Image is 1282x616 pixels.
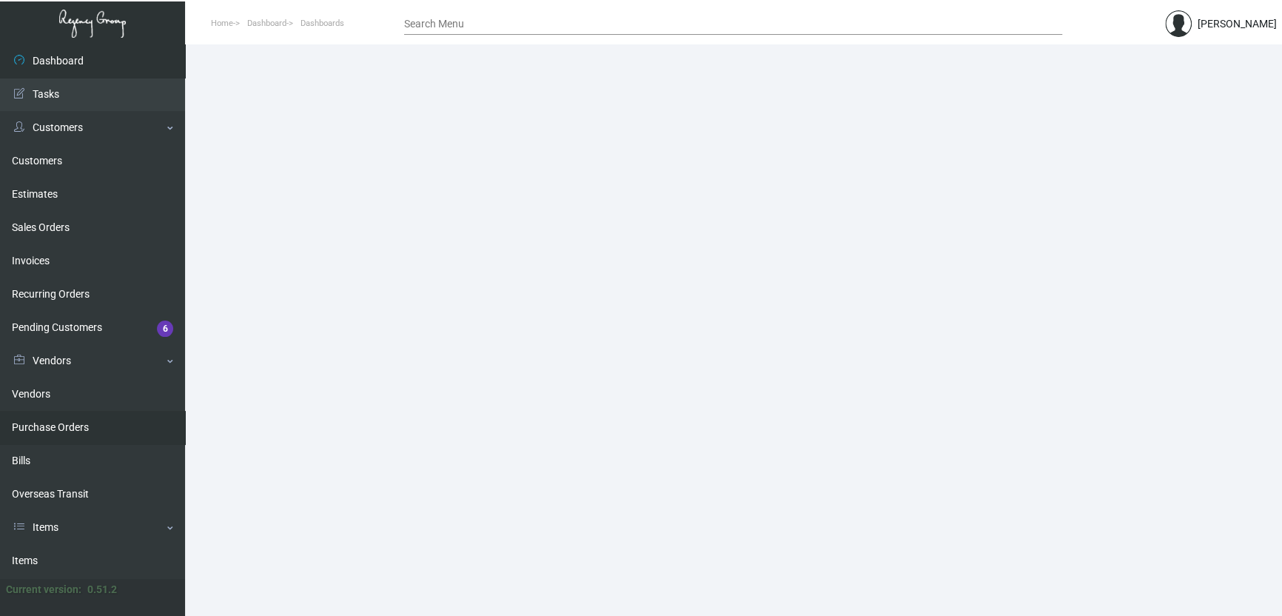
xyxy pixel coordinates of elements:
div: [PERSON_NAME] [1198,16,1277,32]
img: admin@bootstrapmaster.com [1165,10,1192,37]
span: Home [211,19,233,28]
div: 0.51.2 [87,582,117,597]
span: Dashboards [301,19,344,28]
span: Dashboard [247,19,286,28]
div: Current version: [6,582,81,597]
